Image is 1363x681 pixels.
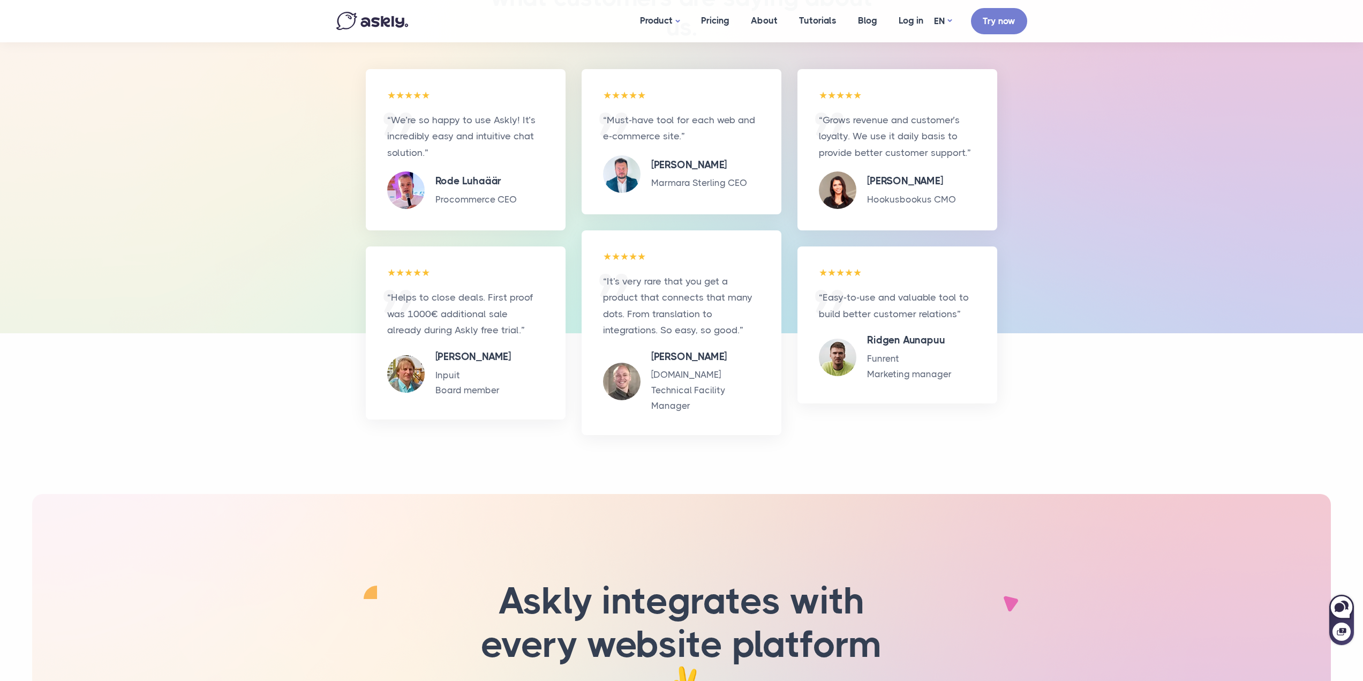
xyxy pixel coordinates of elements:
[819,112,976,161] p: “Grows revenue and customer’s loyalty. We use it daily basis to provide better customer support.”
[971,8,1027,34] a: Try now
[651,367,760,414] p: [DOMAIN_NAME] Technical Facility Manager
[336,12,408,30] img: Askly
[387,289,544,339] p: “Helps to close deals. First proof was 1000€ additional sale already during Askly free trial.”
[934,13,952,29] a: EN
[1328,593,1355,646] iframe: Askly chat
[867,351,952,382] p: Funrent Marketing manager
[435,349,511,365] h5: [PERSON_NAME]
[819,289,976,322] p: “Easy-to-use and valuable tool to build better customer relations”
[867,192,956,207] p: Hookusbookus CMO
[651,158,747,173] h5: [PERSON_NAME]
[867,174,956,189] h5: [PERSON_NAME]
[651,175,747,191] p: Marmara Sterling CEO
[651,349,760,365] h5: [PERSON_NAME]
[435,192,517,207] p: Procommerce CEO
[435,174,517,189] h5: Rode Luhaäär
[387,112,544,161] p: “We’re so happy to use Askly! It’s incredibly easy and intuitive chat solution.”
[867,333,952,348] h5: Ridgen Aunapuu
[603,273,760,339] p: “It's very rare that you get a product that connects that many dots. From translation to integrat...
[435,368,511,399] p: Inpuit Board member
[603,112,760,145] p: “Must-have tool for each web and e-commerce site.”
